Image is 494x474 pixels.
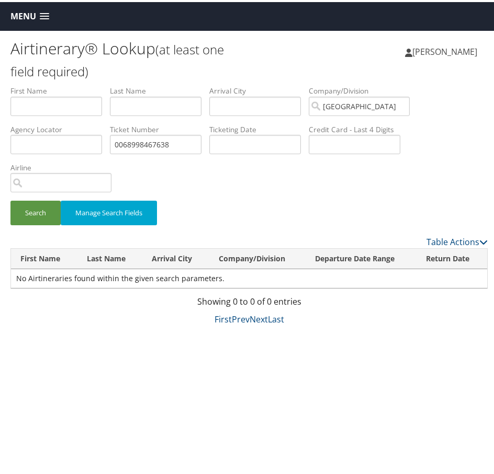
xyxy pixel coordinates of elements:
label: Last Name [110,84,209,94]
span: Menu [10,9,36,19]
a: First [215,311,232,323]
a: Last [268,311,284,323]
td: No Airtineraries found within the given search parameters. [11,267,487,286]
a: Table Actions [426,234,488,246]
div: Showing 0 to 0 of 0 entries [10,293,488,311]
a: Next [250,311,268,323]
label: First Name [10,84,110,94]
a: Prev [232,311,250,323]
label: Agency Locator [10,122,110,133]
th: Return Date: activate to sort column ascending [417,247,487,267]
th: Arrival City: activate to sort column ascending [142,247,209,267]
button: Manage Search Fields [61,199,157,223]
label: Ticket Number [110,122,209,133]
th: Departure Date Range: activate to sort column ascending [306,247,417,267]
label: Company/Division [309,84,418,94]
th: Company/Division [209,247,306,267]
label: Credit Card - Last 4 Digits [309,122,408,133]
a: [PERSON_NAME] [405,34,488,65]
label: Arrival City [209,84,309,94]
label: Airline [10,160,119,171]
th: Last Name: activate to sort column ascending [77,247,142,267]
label: Ticketing Date [209,122,309,133]
a: Menu [5,6,54,23]
button: Search [10,199,61,223]
h1: Airtinerary® Lookup [10,36,249,79]
span: [PERSON_NAME] [412,44,477,55]
th: First Name: activate to sort column ascending [11,247,77,267]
